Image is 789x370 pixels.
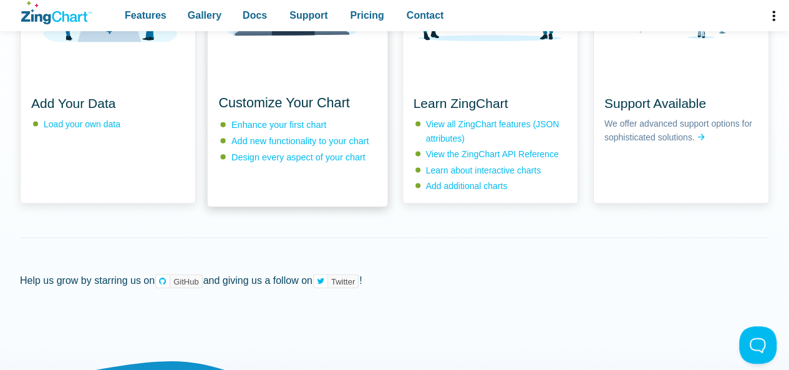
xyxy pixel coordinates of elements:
span: GitHub [170,275,201,288]
span: Gallery [188,7,221,24]
span: Twitter [328,275,358,288]
span: Learn ZingChart [414,96,508,110]
a: Design every aspect of your chart [231,152,365,162]
span: Add Your Data [31,96,115,110]
span: Features [125,7,167,24]
a: Learn about interactive charts [426,165,541,175]
a: GitHub [155,275,202,289]
a: View all ZingChart features (JSON attributes) [426,119,559,143]
span: Support [289,7,327,24]
p: Help us grow by starring us on and giving us a follow on ! [20,272,769,289]
a: Twitter [313,275,359,289]
span: Support Available [604,96,706,110]
span: Contact [407,7,444,24]
a: View the ZingChart API Reference [426,149,559,159]
a: Add additional charts [426,181,508,191]
a: Add new functionality to your chart [231,136,369,146]
a: Enhance your first chart [231,119,326,129]
span: Docs [243,7,267,24]
a: ZingChart Logo. Click to return to the homepage [21,1,92,24]
span: Pricing [350,7,384,24]
span: Customize Your Chart [219,95,350,110]
iframe: Toggle Customer Support [739,326,777,364]
span: We offer advanced support options for sophisticated solutions. [604,117,758,144]
a: Load your own data [44,119,120,129]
